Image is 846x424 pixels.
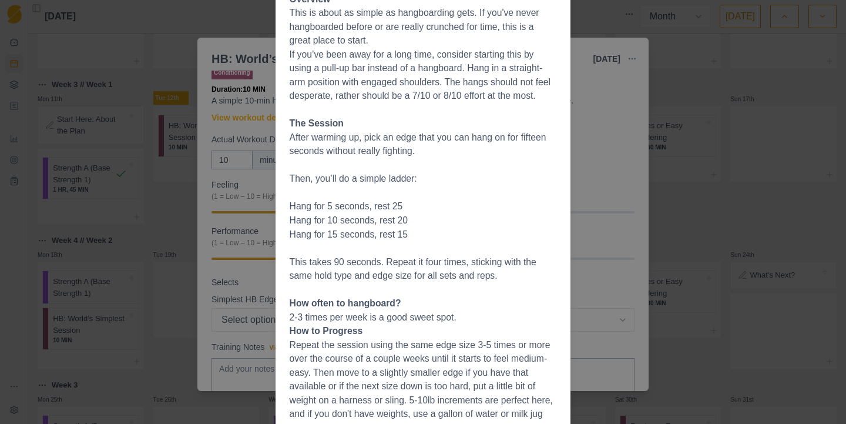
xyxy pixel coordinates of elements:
[290,213,557,228] p: Hang for 10 seconds, rest 20
[290,200,557,214] p: Hang for 5 seconds, rest 25
[290,255,557,283] p: This takes 90 seconds. Repeat it four times, sticking with the same hold type and edge size for a...
[290,298,401,308] strong: How often to hangboard?
[290,228,557,242] p: Hang for 15 seconds, rest 15
[290,311,557,325] p: 2-3 times per week is a good sweet spot.
[290,326,363,336] strong: How to Progress
[290,172,557,186] p: Then, you’ll do a simple ladder:
[290,48,557,103] p: If you’ve been away for a long time, consider starting this by using a pull-up bar instead of a h...
[290,131,557,158] p: After warming up, pick an edge that you can hang on for fifteen seconds without really fighting.
[290,119,344,129] strong: The Session
[290,6,557,48] p: This is about as simple as hangboarding gets. If you've never hangboarded before or are really cr...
